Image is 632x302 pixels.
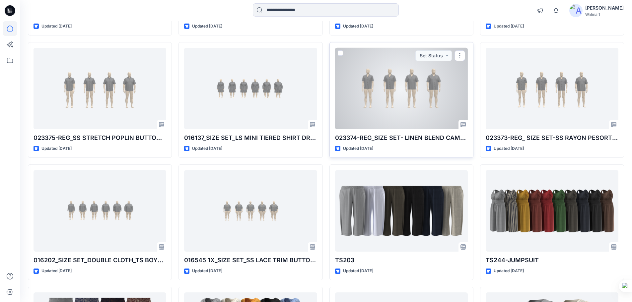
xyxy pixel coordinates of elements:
a: 016545 1X_SIZE SET_SS LACE TRIM BUTTON DOWN TOP [184,170,317,252]
p: Updated [DATE] [343,23,373,30]
p: TS203 [335,256,468,265]
div: Walmart [585,12,624,17]
p: 023374-REG_SIZE SET- LINEN BLEND CAMP SHIRT ([DATE]) [335,133,468,143]
p: Updated [DATE] [343,268,373,274]
p: 016545 1X_SIZE SET_SS LACE TRIM BUTTON DOWN TOP [184,256,317,265]
p: Updated [DATE] [41,268,72,274]
p: 023373-REG_ SIZE SET-SS RAYON PESORT SHIRT-12-08-25 [486,133,618,143]
p: Updated [DATE] [192,268,222,274]
p: Updated [DATE] [343,145,373,152]
p: Updated [DATE] [494,145,524,152]
p: 023375-REG_SS STRETCH POPLIN BUTTON DOWN-20-08-25 [34,133,166,143]
p: Updated [DATE] [494,268,524,274]
a: TS203 [335,170,468,252]
p: Updated [DATE] [41,23,72,30]
a: 023375-REG_SS STRETCH POPLIN BUTTON DOWN-20-08-25 [34,48,166,130]
p: Updated [DATE] [192,145,222,152]
p: Updated [DATE] [192,23,222,30]
a: 016137_SIZE SET_LS MINI TIERED SHIRT DRESS [184,48,317,130]
p: 016137_SIZE SET_LS MINI TIERED SHIRT DRESS [184,133,317,143]
a: 016202_SIZE SET_DOUBLE CLOTH_TS BOYFRIEND SHIRT [34,170,166,252]
p: 016202_SIZE SET_DOUBLE CLOTH_TS BOYFRIEND SHIRT [34,256,166,265]
a: 023373-REG_ SIZE SET-SS RAYON PESORT SHIRT-12-08-25 [486,48,618,130]
img: avatar [569,4,583,17]
a: TS244-JUMPSUIT [486,170,618,252]
p: Updated [DATE] [41,145,72,152]
div: [PERSON_NAME] [585,4,624,12]
a: 023374-REG_SIZE SET- LINEN BLEND CAMP SHIRT (12-08-25) [335,48,468,130]
p: Updated [DATE] [494,23,524,30]
p: TS244-JUMPSUIT [486,256,618,265]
